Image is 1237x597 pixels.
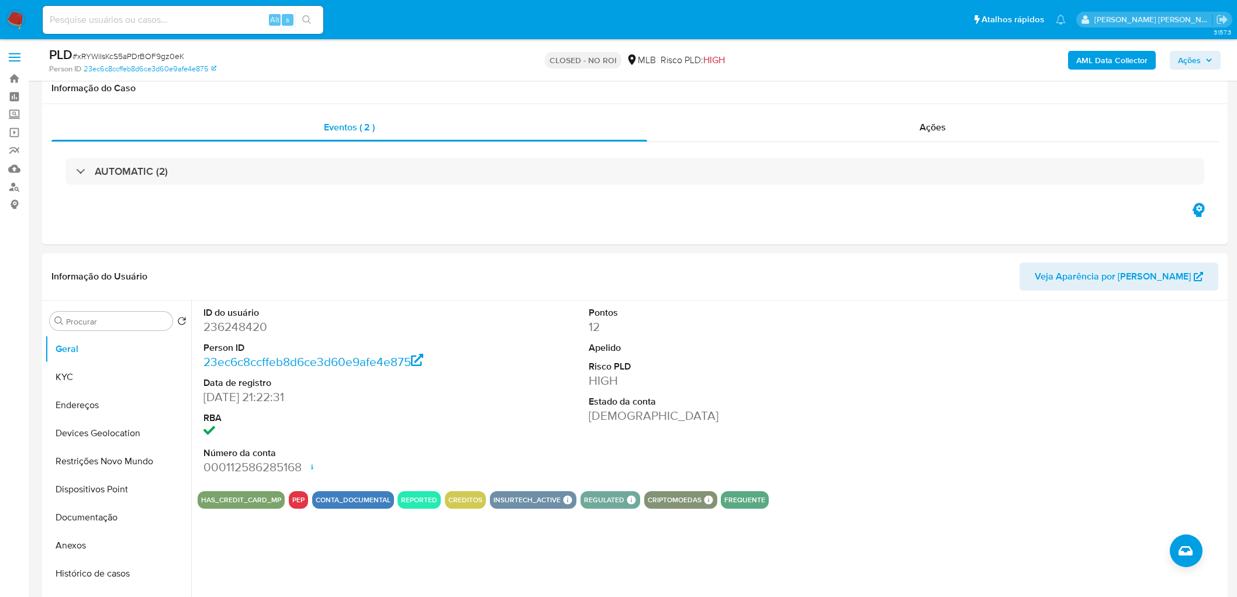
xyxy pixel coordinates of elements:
a: Notificações [1056,15,1066,25]
span: s [286,14,289,25]
h1: Informação do Usuário [51,271,147,282]
dt: Data de registro [203,377,448,389]
p: leticia.siqueira@mercadolivre.com [1094,14,1212,25]
p: CLOSED - NO ROI [545,52,621,68]
a: 23ec6c8ccffeb8d6ce3d60e9afe4e875 [84,64,216,74]
h3: AUTOMATIC (2) [95,165,168,178]
dd: [DEMOGRAPHIC_DATA] [589,408,834,424]
span: Ações [1178,51,1201,70]
button: search-icon [295,12,319,28]
dd: HIGH [589,372,834,389]
span: # xRYWiIsKcS5aPDrBOF9gz0eK [72,50,184,62]
button: Dispositivos Point [45,475,191,503]
button: Anexos [45,532,191,560]
dt: Risco PLD [589,360,834,373]
dd: 12 [589,319,834,335]
b: PLD [49,45,72,64]
button: KYC [45,363,191,391]
span: HIGH [703,53,725,67]
a: Sair [1216,13,1228,26]
b: AML Data Collector [1076,51,1148,70]
button: Veja Aparência por [PERSON_NAME] [1020,263,1218,291]
dd: 236248420 [203,319,448,335]
div: MLB [626,54,656,67]
button: Retornar ao pedido padrão [177,316,186,329]
button: Restrições Novo Mundo [45,447,191,475]
dt: Pontos [589,306,834,319]
button: Geral [45,335,191,363]
span: Alt [270,14,279,25]
dd: [DATE] 21:22:31 [203,389,448,405]
div: AUTOMATIC (2) [65,158,1204,185]
span: Ações [920,120,946,134]
dt: ID do usuário [203,306,448,319]
a: 23ec6c8ccffeb8d6ce3d60e9afe4e875 [203,353,423,370]
span: Atalhos rápidos [982,13,1044,26]
dt: Person ID [203,341,448,354]
button: Documentação [45,503,191,532]
button: Histórico de casos [45,560,191,588]
dd: 000112586285168 [203,459,448,475]
input: Procurar [66,316,168,327]
span: Eventos ( 2 ) [324,120,375,134]
dt: RBA [203,412,448,425]
h1: Informação do Caso [51,82,1218,94]
dt: Número da conta [203,447,448,460]
button: Endereços [45,391,191,419]
span: Risco PLD: [661,54,725,67]
button: Devices Geolocation [45,419,191,447]
dt: Estado da conta [589,395,834,408]
button: Ações [1170,51,1221,70]
b: Person ID [49,64,81,74]
button: AML Data Collector [1068,51,1156,70]
button: Procurar [54,316,64,326]
input: Pesquise usuários ou casos... [43,12,323,27]
span: Veja Aparência por [PERSON_NAME] [1035,263,1191,291]
dt: Apelido [589,341,834,354]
